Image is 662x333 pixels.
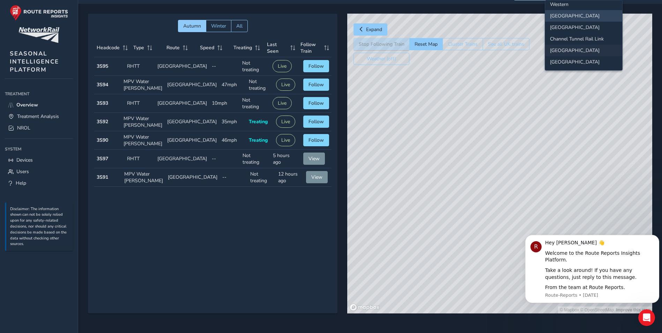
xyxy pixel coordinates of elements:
[5,154,73,166] a: Devices
[166,44,180,51] span: Route
[442,38,483,50] button: Cluster Trains
[97,63,108,69] strong: 3S95
[165,131,219,150] td: [GEOGRAPHIC_DATA]
[240,57,270,76] td: Not treating
[200,44,214,51] span: Speed
[18,27,59,43] img: customer logo
[5,122,73,134] a: NROL
[10,5,68,21] img: rr logo
[125,57,155,76] td: RHTT
[97,81,108,88] strong: 3S94
[178,20,206,32] button: Autumn
[545,10,622,22] li: Scotland
[303,116,329,128] button: Follow
[10,50,59,74] span: SEASONAL INTELLIGENCE PLATFORM
[303,60,329,72] button: Follow
[209,57,240,76] td: --
[248,168,276,187] td: Not treating
[133,44,144,51] span: Type
[121,76,165,94] td: MPV Water [PERSON_NAME]
[97,44,120,51] span: Headcode
[231,20,248,32] button: All
[249,137,268,143] span: Treating
[211,23,226,29] span: Winter
[545,33,622,45] li: Channel Tunnel Rail Link
[155,57,209,76] td: [GEOGRAPHIC_DATA]
[273,97,292,109] button: Live
[220,168,248,187] td: --
[308,118,324,125] span: Follow
[5,166,73,177] a: Users
[10,206,69,247] p: Disclaimer: The information shown can not be solely relied upon for any safety-related decisions,...
[219,131,246,150] td: 46mph
[236,23,243,29] span: All
[209,150,240,168] td: --
[16,168,29,175] span: Users
[483,38,529,50] button: See all UK trains
[219,113,246,131] td: 35mph
[17,113,59,120] span: Treatment Analysis
[354,53,409,65] button: Weather (off)
[97,137,108,143] strong: 3S90
[246,76,274,94] td: Not treating
[306,171,328,183] button: View
[16,102,38,108] span: Overview
[16,180,26,186] span: Help
[125,150,155,168] td: RHTT
[155,94,209,113] td: [GEOGRAPHIC_DATA]
[121,131,165,150] td: MPV Water [PERSON_NAME]
[303,97,329,109] button: Follow
[206,20,231,32] button: Winter
[219,76,246,94] td: 47mph
[5,144,73,154] div: System
[300,41,322,54] span: Follow Train
[125,94,155,113] td: RHTT
[165,168,220,187] td: [GEOGRAPHIC_DATA]
[121,113,165,131] td: MPV Water [PERSON_NAME]
[276,168,304,187] td: 12 hours ago
[97,155,108,162] strong: 3S97
[97,118,108,125] strong: 3S92
[303,134,329,146] button: Follow
[270,150,301,168] td: 5 hours ago
[522,233,662,330] iframe: Intercom notifications message
[122,168,165,187] td: MPV Water [PERSON_NAME]
[638,309,655,326] iframe: Intercom live chat
[276,134,295,146] button: Live
[409,38,442,50] button: Reset Map
[276,79,295,91] button: Live
[308,100,324,106] span: Follow
[97,100,108,106] strong: 3S93
[16,157,33,163] span: Devices
[17,125,30,131] span: NROL
[311,174,322,180] span: View
[308,137,324,143] span: Follow
[303,79,329,91] button: Follow
[5,177,73,189] a: Help
[308,63,324,69] span: Follow
[545,56,622,68] li: East Midlands
[366,26,382,33] span: Expand
[308,81,324,88] span: Follow
[249,118,268,125] span: Treating
[155,150,209,168] td: [GEOGRAPHIC_DATA]
[240,94,270,113] td: Not treating
[267,41,288,54] span: Last Seen
[209,94,240,113] td: 10mph
[97,174,108,180] strong: 3S91
[240,150,270,168] td: Not treating
[545,45,622,56] li: East Coast
[303,153,325,165] button: View
[5,89,73,99] div: Treatment
[273,60,292,72] button: Live
[5,111,73,122] a: Treatment Analysis
[5,99,73,111] a: Overview
[233,44,252,51] span: Treating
